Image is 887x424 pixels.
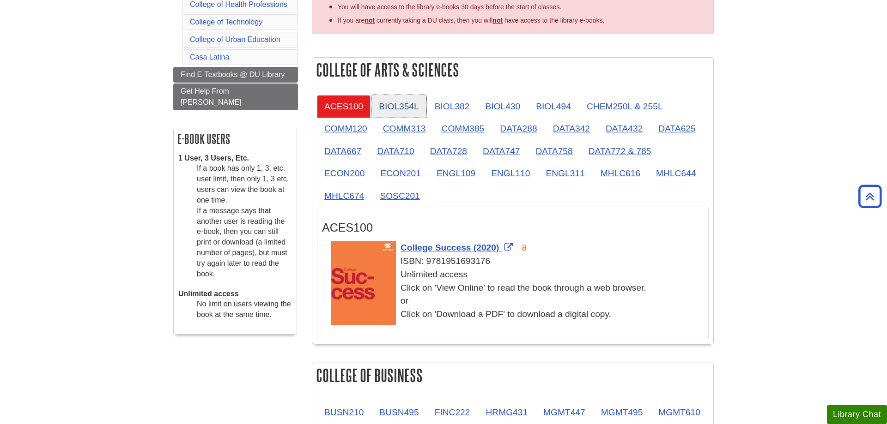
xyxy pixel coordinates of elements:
[317,401,371,424] a: BUSN210
[197,163,292,279] dd: If a book has only 1, 3, etc. user limit, then only 1, 3 etc. users can view the book at one time...
[401,243,515,252] a: Link opens in new window
[484,162,537,185] a: ENGL110
[475,140,527,162] a: DATA747
[178,289,292,299] dt: Unlimited access
[338,3,561,11] span: You will have access to the library e-books 30 days before the start of classes.
[181,87,242,106] span: Get Help From [PERSON_NAME]
[317,95,371,118] a: ACES100
[178,153,292,164] dt: 1 User, 3 Users, Etc.
[529,95,578,118] a: BIOL494
[427,95,477,118] a: BIOL382
[312,363,713,388] h2: College of Business
[190,18,262,26] a: College of Technology
[429,162,483,185] a: ENGL109
[331,241,396,325] img: Cover Art
[528,140,580,162] a: DATA758
[174,129,297,149] h2: E-book Users
[322,221,704,234] h3: ACES100
[649,162,703,185] a: MHLC644
[190,53,229,61] a: Casa Latina
[492,17,503,24] u: not
[373,162,428,185] a: ECON201
[190,36,280,43] a: College of Urban Education
[372,185,427,207] a: SOSC201
[338,17,604,24] span: If you are currently taking a DU class, then you will have access to the library e-books.
[317,162,372,185] a: ECON200
[372,401,426,424] a: BUSN495
[581,140,659,162] a: DATA772 & 785
[317,140,369,162] a: DATA667
[521,244,528,251] img: Open Access
[376,117,433,140] a: COMM313
[538,162,592,185] a: ENGL311
[536,401,593,424] a: MGMT447
[827,405,887,424] button: Library Chat
[478,401,535,424] a: HRMG431
[478,95,528,118] a: BIOL430
[401,243,499,252] span: College Success (2020)
[331,268,704,321] div: Unlimited access Click on 'View Online' to read the book through a web browser. or Click on 'Down...
[371,95,426,118] a: BIOL354L
[370,140,421,162] a: DATA710
[181,71,285,78] span: Find E-Textbooks @ DU Library
[423,140,474,162] a: DATA728
[331,255,704,268] div: ISBN: 9781951693176
[579,95,670,118] a: CHEM250L & 255L
[593,162,648,185] a: MHLC616
[855,190,885,203] a: Back to Top
[317,185,371,207] a: MHLC674
[598,117,650,140] a: DATA432
[365,17,375,24] strong: not
[492,117,544,140] a: DATA288
[427,401,478,424] a: FINC222
[546,117,597,140] a: DATA342
[594,401,650,424] a: MGMT495
[173,67,298,83] a: Find E-Textbooks @ DU Library
[190,0,287,8] a: College of Health Professions
[197,299,292,320] dd: No limit on users viewing the book at the same time.
[312,58,713,82] h2: College of Arts & Sciences
[317,117,375,140] a: COMM120
[651,401,708,424] a: MGMT610
[173,84,298,110] a: Get Help From [PERSON_NAME]
[651,117,703,140] a: DATA625
[434,117,492,140] a: COMM385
